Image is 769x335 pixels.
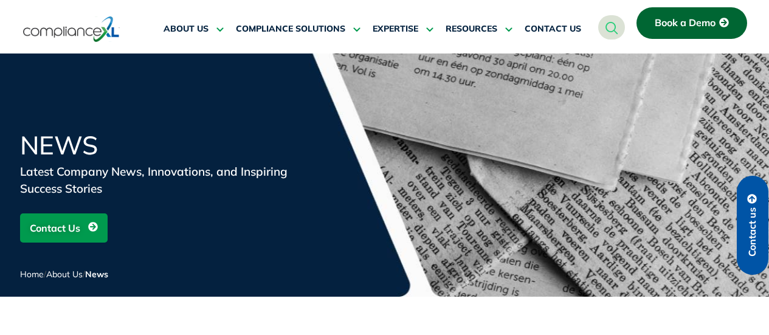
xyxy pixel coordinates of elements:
span: Book a Demo [655,18,716,29]
div: Latest Company News, Innovations, and Inspiring Success Stories [20,163,312,197]
span: CONTACT US [525,24,581,35]
a: Book a Demo [636,7,747,39]
img: logo-one.svg [23,15,120,43]
a: EXPERTISE [373,15,433,44]
a: CONTACT US [525,15,581,44]
span: COMPLIANCE SOLUTIONS [236,24,345,35]
span: ABOUT US [164,24,209,35]
span: / / [20,269,108,280]
span: EXPERTISE [373,24,418,35]
a: Contact Us [20,213,108,243]
a: About Us [46,269,83,280]
h1: News [20,133,312,158]
span: Contact Us [30,216,80,240]
a: Home [20,269,44,280]
a: ABOUT US [164,15,224,44]
a: navsearch-button [598,15,625,40]
a: RESOURCES [446,15,512,44]
span: Contact us [747,207,758,257]
a: Contact us [737,176,768,275]
a: COMPLIANCE SOLUTIONS [236,15,360,44]
span: News [85,269,108,280]
span: RESOURCES [446,24,497,35]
